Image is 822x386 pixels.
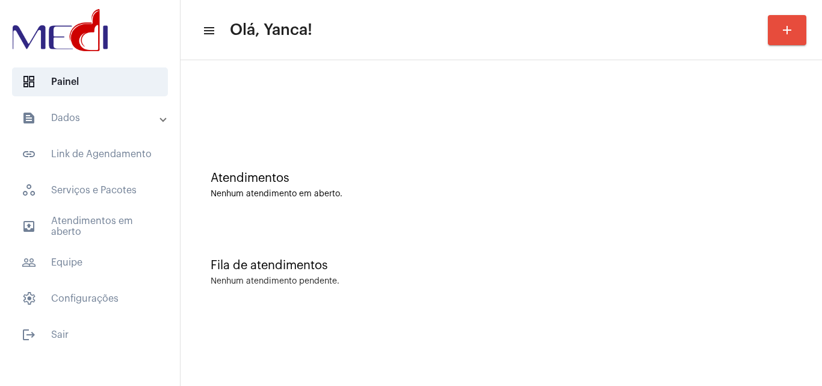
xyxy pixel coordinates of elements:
[22,328,36,342] mat-icon: sidenav icon
[10,6,111,54] img: d3a1b5fa-500b-b90f-5a1c-719c20e9830b.png
[211,172,792,185] div: Atendimentos
[211,277,339,286] div: Nenhum atendimento pendente.
[12,140,168,169] span: Link de Agendamento
[12,284,168,313] span: Configurações
[22,111,161,125] mat-panel-title: Dados
[12,212,168,241] span: Atendimentos em aberto
[22,75,36,89] span: sidenav icon
[12,248,168,277] span: Equipe
[22,219,36,234] mat-icon: sidenav icon
[7,104,180,132] mat-expansion-panel-header: sidenav iconDados
[230,20,312,40] span: Olá, Yanca!
[22,111,36,125] mat-icon: sidenav icon
[211,190,792,199] div: Nenhum atendimento em aberto.
[12,176,168,205] span: Serviços e Pacotes
[22,147,36,161] mat-icon: sidenav icon
[12,320,168,349] span: Sair
[202,23,214,38] mat-icon: sidenav icon
[22,255,36,270] mat-icon: sidenav icon
[211,259,792,272] div: Fila de atendimentos
[12,67,168,96] span: Painel
[22,183,36,198] span: sidenav icon
[22,291,36,306] span: sidenav icon
[780,23,794,37] mat-icon: add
